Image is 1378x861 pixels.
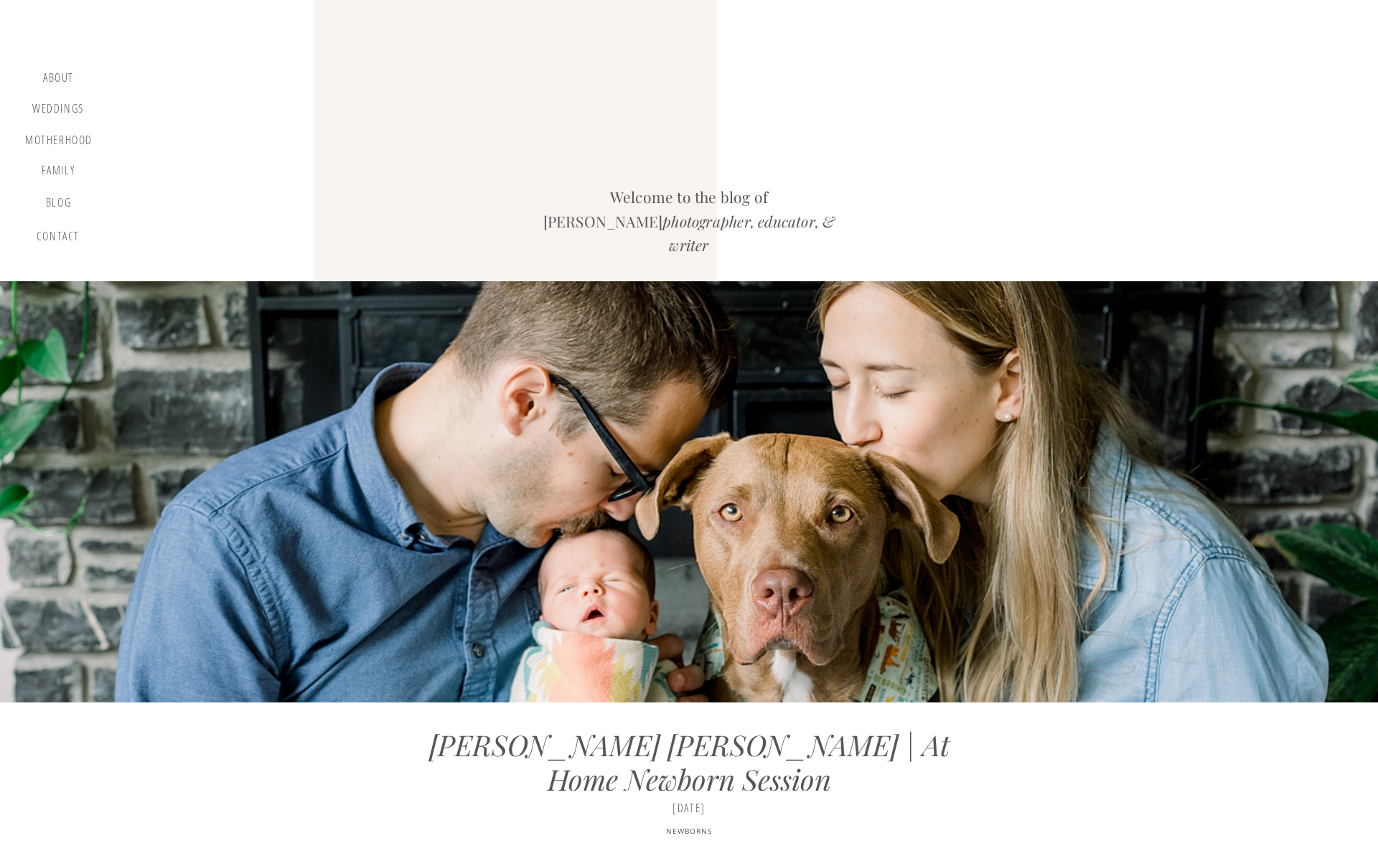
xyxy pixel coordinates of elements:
a: motherhood [25,133,93,149]
p: [DATE] [402,801,976,815]
a: Newborns [666,826,712,836]
a: Weddings [31,102,85,120]
a: blog [37,196,80,216]
h2: Welcome to the blog of [PERSON_NAME] [533,185,845,244]
i: photographer, educator, & writer [662,211,835,255]
h1: [PERSON_NAME] [PERSON_NAME] | At Home Newborn Session [402,728,976,796]
a: Family [31,164,85,182]
a: contact [34,230,83,249]
a: about [37,71,80,88]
